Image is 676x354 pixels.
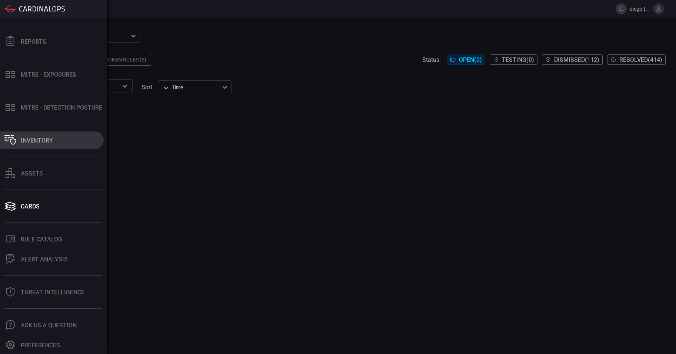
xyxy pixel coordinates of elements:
div: MITRE - Exposures [21,71,76,78]
div: Broken Rules (5) [97,54,151,66]
label: sort [141,84,152,91]
div: Cards [21,203,40,210]
div: Rule Catalog [21,236,62,243]
div: assets [21,170,43,177]
span: Status: [422,56,441,63]
span: Testing ( 0 ) [502,56,534,63]
span: Resolved ( 414 ) [619,56,662,63]
span: diego.[PERSON_NAME].amandi [630,6,650,12]
span: Open ( 0 ) [459,56,482,63]
div: Reports [21,38,46,45]
button: Testing(0) [490,54,537,65]
div: Preferences [21,342,60,349]
div: Threat Intelligence [21,289,84,296]
button: Open(0) [447,54,485,65]
div: Inventory [21,137,53,144]
div: MITRE - Detection Posture [21,104,102,111]
div: Time [163,84,220,91]
button: Resolved(414) [607,54,666,65]
button: Open [120,81,130,91]
button: Dismissed(112) [542,54,603,65]
span: Dismissed ( 112 ) [554,56,599,63]
div: ALERT ANALYSIS [21,256,68,263]
div: Ask Us A Question [21,322,77,329]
